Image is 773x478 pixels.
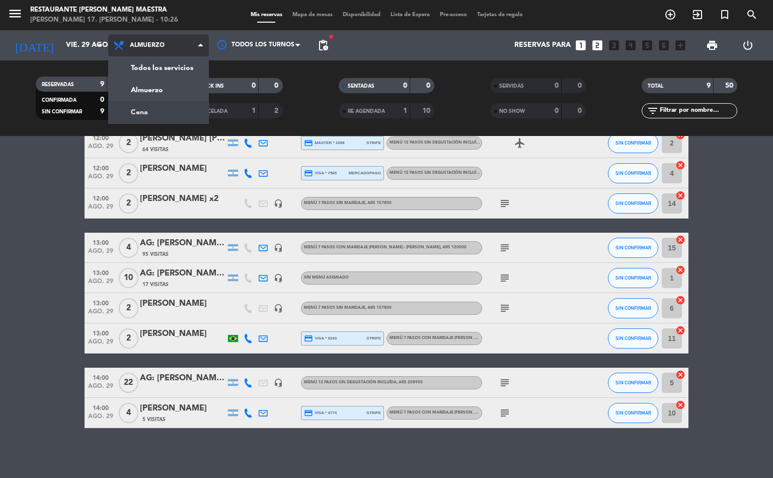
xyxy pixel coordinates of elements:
[246,12,287,18] span: Mis reservas
[608,238,658,258] button: SIN CONFIRMAR
[252,107,256,114] strong: 1
[109,101,208,123] a: Cena
[403,107,407,114] strong: 1
[304,408,313,418] i: credit_card
[142,146,169,154] span: 64 Visitas
[725,82,735,89] strong: 50
[30,5,178,15] div: Restaurante [PERSON_NAME] Maestra
[100,81,104,88] strong: 9
[440,245,467,249] span: , ARS 120000
[130,42,165,49] span: Almuerzo
[88,413,113,425] span: ago. 29
[88,401,113,413] span: 14:00
[608,133,658,153] button: SIN CONFIRMAR
[719,9,731,21] i: turned_in_not
[742,39,754,51] i: power_settings_new
[140,297,225,310] div: [PERSON_NAME]
[88,248,113,259] span: ago. 29
[304,276,349,280] span: Sin menú asignado
[42,82,74,87] span: RESERVADAS
[675,190,685,200] i: cancel
[390,171,482,175] span: Menú 12 pasos sin degustación incluída
[304,139,345,148] span: master * 2098
[397,380,423,384] span: , ARS 208950
[142,281,169,289] span: 17 Visitas
[8,6,23,21] i: menu
[140,132,225,145] div: [PERSON_NAME] [PERSON_NAME]
[608,298,658,318] button: SIN CONFIRMAR
[578,82,584,89] strong: 0
[252,82,256,89] strong: 0
[140,402,225,415] div: [PERSON_NAME]
[109,57,208,79] a: Todos los servicios
[304,334,337,343] span: visa * 0243
[674,39,687,52] i: add_box
[366,335,381,342] span: stripe
[140,372,225,385] div: AG: [PERSON_NAME] x22 / VIVE [PERSON_NAME]
[140,237,225,250] div: AG: [PERSON_NAME] [PERSON_NAME] DE [PERSON_NAME] x4 / DICAS
[365,201,392,205] span: , ARS 157800
[578,107,584,114] strong: 0
[675,400,685,410] i: cancel
[88,297,113,308] span: 13:00
[287,12,338,18] span: Mapa de mesas
[94,39,106,51] i: arrow_drop_down
[100,108,104,115] strong: 9
[641,39,654,52] i: looks_5
[30,15,178,25] div: [PERSON_NAME] 17. [PERSON_NAME] - 10:26
[608,373,658,393] button: SIN CONFIRMAR
[88,338,113,350] span: ago. 29
[88,327,113,338] span: 13:00
[140,327,225,340] div: [PERSON_NAME]
[88,203,113,215] span: ago. 29
[555,82,559,89] strong: 0
[366,409,381,416] span: stripe
[390,141,508,145] span: Menú 12 pasos sin degustación incluída
[274,243,283,252] i: headset_mic
[88,173,113,185] span: ago. 29
[647,105,659,117] i: filter_list
[119,268,138,288] span: 10
[675,370,685,380] i: cancel
[274,199,283,208] i: headset_mic
[555,107,559,114] strong: 0
[390,336,526,340] span: Menú 7 pasos con maridaje [PERSON_NAME] - [PERSON_NAME]
[730,30,765,60] div: LOG OUT
[348,84,374,89] span: SENTADAS
[304,169,337,178] span: visa * 7565
[196,84,224,89] span: CHECK INS
[615,170,651,176] span: SIN CONFIRMAR
[304,245,467,249] span: Menú 7 pasos con maridaje [PERSON_NAME] - [PERSON_NAME]
[119,373,138,393] span: 22
[664,9,676,21] i: add_circle_outline
[119,193,138,214] span: 2
[88,383,113,394] span: ago. 29
[100,96,104,103] strong: 0
[691,9,704,21] i: exit_to_app
[390,411,526,415] span: Menú 7 pasos con maridaje [PERSON_NAME] - [PERSON_NAME]
[119,328,138,349] span: 2
[142,416,166,424] span: 5 Visitas
[317,39,329,51] span: pending_actions
[422,107,432,114] strong: 10
[304,380,423,384] span: Menú 12 pasos sin degustación incluída
[119,238,138,258] span: 4
[615,245,651,250] span: SIN CONFIRMAR
[435,12,472,18] span: Pre-acceso
[607,39,621,52] i: looks_3
[706,39,718,51] span: print
[746,9,758,21] i: search
[88,143,113,155] span: ago. 29
[499,109,525,114] span: NO SHOW
[304,169,313,178] i: credit_card
[140,192,225,206] div: [PERSON_NAME] x2
[140,267,225,280] div: AG: [PERSON_NAME] x10 / [PERSON_NAME]
[472,12,528,18] span: Tarjetas de regalo
[514,137,526,149] i: airplanemode_active
[366,140,381,146] span: stripe
[274,82,280,89] strong: 0
[499,407,511,419] i: subject
[608,163,658,183] button: SIN CONFIRMAR
[648,84,663,89] span: TOTAL
[499,377,511,389] i: subject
